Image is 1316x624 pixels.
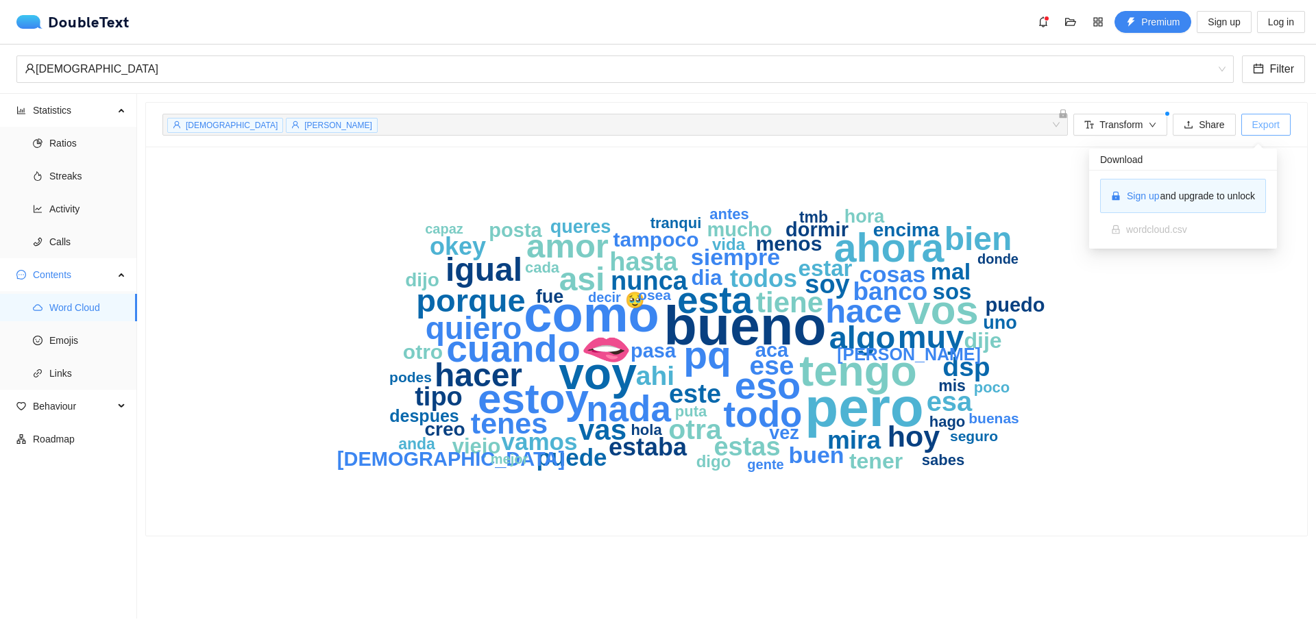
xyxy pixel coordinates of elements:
text: muy [898,319,964,355]
text: otro [403,340,443,363]
text: menos [756,232,822,255]
span: appstore [1088,16,1108,27]
span: apartment [16,434,26,444]
text: soy [805,270,849,299]
text: digo [696,452,731,471]
text: ahi [636,361,674,390]
text: tmb [799,208,828,226]
span: Export [1252,117,1280,132]
span: cloud [33,303,42,312]
text: tipo [415,382,463,411]
text: 🥹 [625,290,645,310]
span: [PERSON_NAME] [304,121,372,130]
text: antes [709,205,748,223]
text: anda [398,435,435,453]
text: estoy [478,375,589,422]
text: dormir [785,219,849,240]
text: todos [730,264,797,292]
text: gente [747,457,783,472]
text: vida [712,235,746,253]
span: Word Cloud [49,294,126,321]
span: Filter [1269,60,1294,77]
span: Behaviour [33,392,114,420]
text: este [669,379,721,408]
span: Streaks [49,162,126,190]
span: user [291,121,300,129]
text: puta [675,403,707,420]
span: lock [1058,109,1068,118]
span: Activity [49,195,126,223]
span: Transform [1099,117,1143,132]
text: sos [933,279,972,304]
text: osea [638,287,671,303]
button: Export [1241,114,1291,136]
text: puedo [986,294,1045,316]
text: bueno [664,295,827,356]
span: [DEMOGRAPHIC_DATA] [186,121,278,130]
text: estar [799,255,853,281]
div: DoubleText [16,15,130,29]
text: estaba [609,433,687,461]
text: mucho [707,219,772,240]
text: tampoco [613,228,698,251]
span: heart [16,401,26,411]
text: puede [536,444,607,471]
text: igual [446,251,522,288]
text: donde [977,251,1019,266]
text: tranqui [650,214,702,232]
text: mejor [491,451,528,466]
text: decir [588,290,621,305]
text: hasta [609,247,678,276]
button: bell [1032,11,1054,33]
text: vamos [502,428,578,455]
span: Sign up [1208,14,1240,29]
button: lockwordcloud.csv [1100,219,1198,240]
span: Sign up [1127,188,1159,203]
text: mal [931,258,971,284]
text: creo [424,419,465,440]
span: Links [49,360,126,387]
span: link [33,369,42,378]
text: tiene [756,286,823,319]
text: mis [938,377,966,395]
text: nada [586,388,671,429]
span: down [1149,121,1157,130]
span: smile [33,336,42,345]
text: tener [849,449,903,473]
a: logoDoubleText [16,15,130,29]
text: como [524,286,659,342]
img: logo [16,15,48,29]
text: viejo [452,434,501,458]
div: Download [1089,149,1277,171]
button: Log in [1257,11,1305,33]
text: bien [945,221,1012,257]
text: pq [683,333,731,377]
text: [PERSON_NAME] [837,345,981,364]
text: vos [907,287,978,333]
span: bar-chart [16,105,26,115]
text: capaz [425,221,463,236]
button: folder-open [1060,11,1082,33]
text: buenas [968,410,1019,426]
text: fue [536,286,564,307]
span: fire [33,171,42,181]
button: Sign up [1197,11,1251,33]
text: cuando [446,327,581,370]
text: dije [964,328,1001,353]
button: calendarFilter [1242,55,1305,83]
text: posta [489,219,542,241]
span: user [173,121,181,129]
text: podes [389,369,432,385]
text: mira [827,426,881,454]
span: Premium [1141,14,1180,29]
text: quiero [426,310,522,346]
span: upload [1184,120,1193,131]
text: otra [668,414,722,445]
text: aca [755,339,789,361]
text: 🫦 [581,324,632,373]
span: pie-chart [33,138,42,148]
text: pero [805,377,923,438]
text: siempre [691,244,780,270]
text: todo [724,394,803,434]
text: [DEMOGRAPHIC_DATA] [337,448,565,470]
